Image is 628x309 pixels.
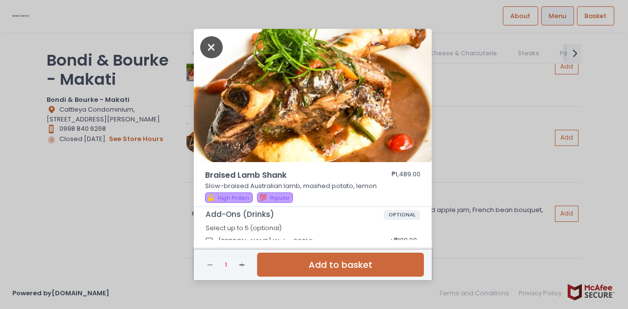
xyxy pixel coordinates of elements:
[257,253,424,277] button: Add to basket
[386,232,420,251] div: + ₱109.00
[384,210,420,220] span: OPTIONAL
[205,181,421,191] p: Slow-braised Australian lamb, mashed potato, lemon
[206,210,384,219] span: Add-Ons (Drinks)
[206,224,282,232] span: Select up to 5 (optional)
[207,193,215,202] span: 💪
[194,29,432,162] img: Braised Lamb Shank
[392,169,420,181] div: ₱1,489.00
[205,169,367,181] span: Braised Lamb Shank
[270,194,289,202] span: Popular
[200,42,223,51] button: Close
[259,193,267,202] span: 💯
[218,194,249,202] span: High Protein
